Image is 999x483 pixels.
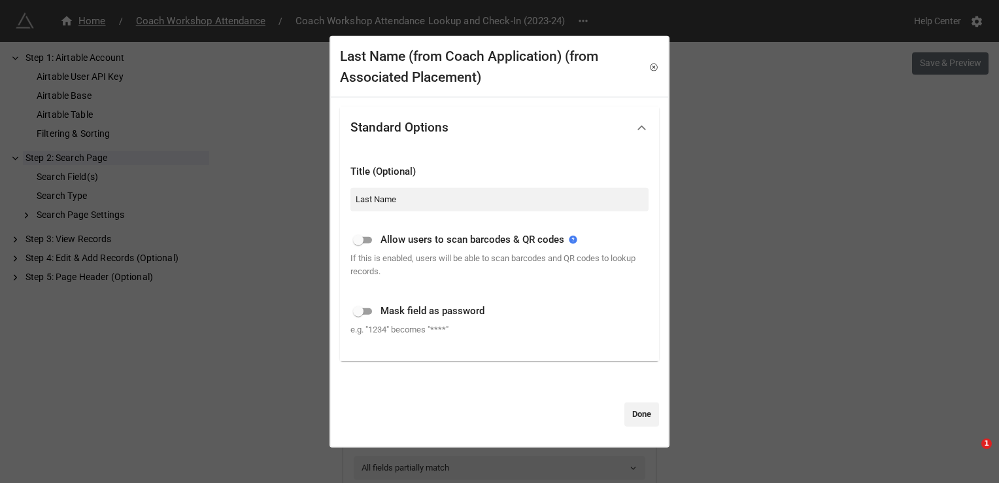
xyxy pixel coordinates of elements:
iframe: Intercom live chat [955,438,986,470]
span: 1 [981,438,992,449]
div: If this is enabled, users will be able to scan barcodes and QR codes to lookup records. [350,252,649,279]
div: Step 1: Airtable Account [340,149,659,361]
div: Last Name (from Coach Application) (from Associated Placement) [340,46,649,88]
a: Done [624,402,659,426]
input: Enter Title (Optional) [350,187,649,211]
div: Standard Options [340,107,659,149]
div: Standard Options [350,121,449,134]
div: Title (Optional) [350,164,649,180]
span: Mask field as password [381,304,484,319]
div: e.g. "1234" becomes "****" [350,323,649,336]
span: Allow users to scan barcodes & QR codes [381,232,564,248]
